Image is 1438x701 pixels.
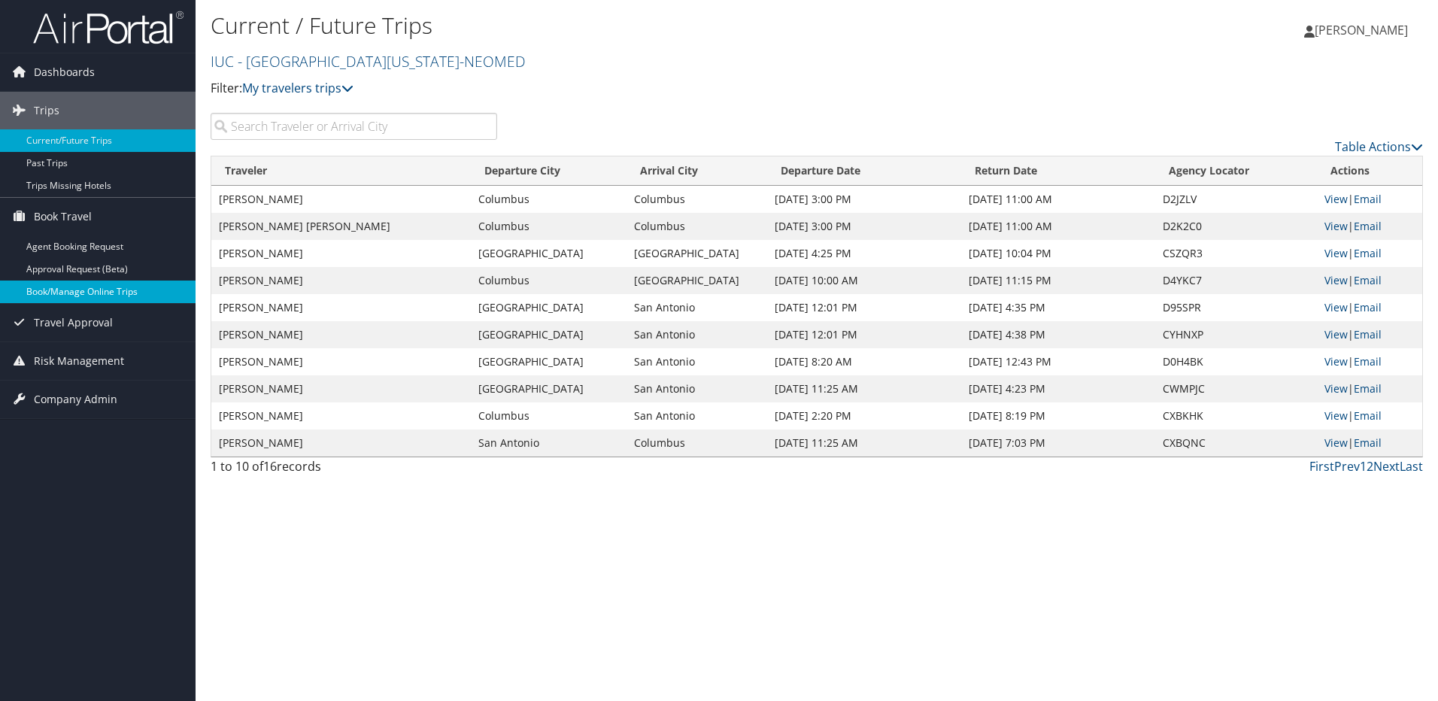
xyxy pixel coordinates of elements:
[767,294,962,321] td: [DATE] 12:01 PM
[961,348,1154,375] td: [DATE] 12:43 PM
[1317,186,1422,213] td: |
[211,10,1019,41] h1: Current / Future Trips
[626,213,766,240] td: Columbus
[211,429,471,457] td: [PERSON_NAME]
[1354,408,1382,423] a: Email
[1155,267,1318,294] td: D4YKC7
[471,240,626,267] td: [GEOGRAPHIC_DATA]
[1304,8,1423,53] a: [PERSON_NAME]
[211,402,471,429] td: [PERSON_NAME]
[626,348,766,375] td: San Antonio
[1354,435,1382,450] a: Email
[471,267,626,294] td: Columbus
[471,348,626,375] td: [GEOGRAPHIC_DATA]
[1334,458,1360,475] a: Prev
[1324,192,1348,206] a: View
[1335,138,1423,155] a: Table Actions
[211,79,1019,99] p: Filter:
[1155,321,1318,348] td: CYHNXP
[1324,219,1348,233] a: View
[1155,402,1318,429] td: CXBKHK
[1324,327,1348,341] a: View
[211,321,471,348] td: [PERSON_NAME]
[767,156,962,186] th: Departure Date: activate to sort column descending
[1317,429,1422,457] td: |
[961,375,1154,402] td: [DATE] 4:23 PM
[767,402,962,429] td: [DATE] 2:20 PM
[626,156,766,186] th: Arrival City: activate to sort column ascending
[626,375,766,402] td: San Antonio
[471,156,626,186] th: Departure City: activate to sort column ascending
[211,294,471,321] td: [PERSON_NAME]
[34,342,124,380] span: Risk Management
[961,240,1154,267] td: [DATE] 10:04 PM
[626,294,766,321] td: San Antonio
[471,213,626,240] td: Columbus
[1155,348,1318,375] td: D0H4BK
[1354,354,1382,369] a: Email
[1155,429,1318,457] td: CXBQNC
[961,294,1154,321] td: [DATE] 4:35 PM
[1317,321,1422,348] td: |
[767,321,962,348] td: [DATE] 12:01 PM
[1354,246,1382,260] a: Email
[211,267,471,294] td: [PERSON_NAME]
[1155,240,1318,267] td: CSZQR3
[961,213,1154,240] td: [DATE] 11:00 AM
[471,321,626,348] td: [GEOGRAPHIC_DATA]
[767,375,962,402] td: [DATE] 11:25 AM
[1155,294,1318,321] td: D95SPR
[626,240,766,267] td: [GEOGRAPHIC_DATA]
[263,458,277,475] span: 16
[1354,273,1382,287] a: Email
[767,213,962,240] td: [DATE] 3:00 PM
[961,267,1154,294] td: [DATE] 11:15 PM
[211,213,471,240] td: [PERSON_NAME] [PERSON_NAME]
[1354,381,1382,396] a: Email
[1324,300,1348,314] a: View
[1354,192,1382,206] a: Email
[1324,381,1348,396] a: View
[1317,348,1422,375] td: |
[767,240,962,267] td: [DATE] 4:25 PM
[1324,273,1348,287] a: View
[33,10,184,45] img: airportal-logo.png
[471,375,626,402] td: [GEOGRAPHIC_DATA]
[1155,375,1318,402] td: CWMPJC
[211,240,471,267] td: [PERSON_NAME]
[626,321,766,348] td: San Antonio
[626,186,766,213] td: Columbus
[34,304,113,341] span: Travel Approval
[1324,354,1348,369] a: View
[961,429,1154,457] td: [DATE] 7:03 PM
[471,186,626,213] td: Columbus
[1354,300,1382,314] a: Email
[1360,458,1367,475] a: 1
[961,186,1154,213] td: [DATE] 11:00 AM
[961,156,1154,186] th: Return Date: activate to sort column ascending
[1317,375,1422,402] td: |
[1317,294,1422,321] td: |
[211,156,471,186] th: Traveler: activate to sort column ascending
[1317,402,1422,429] td: |
[961,402,1154,429] td: [DATE] 8:19 PM
[471,429,626,457] td: San Antonio
[211,113,497,140] input: Search Traveler or Arrival City
[767,348,962,375] td: [DATE] 8:20 AM
[1317,267,1422,294] td: |
[626,402,766,429] td: San Antonio
[1317,240,1422,267] td: |
[767,186,962,213] td: [DATE] 3:00 PM
[211,457,497,483] div: 1 to 10 of records
[1155,156,1318,186] th: Agency Locator: activate to sort column ascending
[961,321,1154,348] td: [DATE] 4:38 PM
[1315,22,1408,38] span: [PERSON_NAME]
[1155,213,1318,240] td: D2K2C0
[1317,213,1422,240] td: |
[1324,246,1348,260] a: View
[1324,408,1348,423] a: View
[211,375,471,402] td: [PERSON_NAME]
[1155,186,1318,213] td: D2JZLV
[626,429,766,457] td: Columbus
[34,53,95,91] span: Dashboards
